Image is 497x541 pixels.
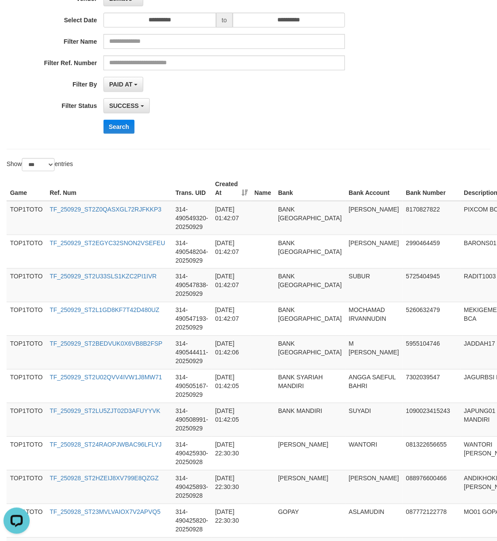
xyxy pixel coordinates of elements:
td: BANK MANDIRI [275,403,345,437]
td: 081322656655 [403,437,461,470]
td: [DATE] 01:42:06 [212,336,251,369]
td: 5955104746 [403,336,461,369]
td: TOP1TOTO [7,369,46,403]
td: [DATE] 22:30:30 [212,437,251,470]
th: Bank [275,176,345,201]
td: ASLAMUDIN [345,504,403,538]
a: TF_250929_ST2L1GD8KF7T42D480UZ [50,307,159,314]
a: TF_250928_ST23MVLVAIOX7V2APVQ5 [50,509,161,516]
a: TF_250929_ST2Z0QASXGL72RJFKKP3 [50,206,162,213]
td: [PERSON_NAME] [345,201,403,235]
td: 314-490425820-20250928 [172,504,212,538]
td: [PERSON_NAME] [275,437,345,470]
td: 5260632479 [403,302,461,336]
td: [DATE] 01:42:07 [212,268,251,302]
td: TOP1TOTO [7,470,46,504]
td: TOP1TOTO [7,403,46,437]
td: [DATE] 22:30:30 [212,470,251,504]
td: [PERSON_NAME] [345,470,403,504]
td: 314-490544411-20250929 [172,336,212,369]
td: SUYADI [345,403,403,437]
td: TOP1TOTO [7,235,46,268]
td: BANK [GEOGRAPHIC_DATA] [275,268,345,302]
td: 314-490505167-20250929 [172,369,212,403]
td: [PERSON_NAME] [275,470,345,504]
td: TOP1TOTO [7,268,46,302]
button: Search [104,120,135,134]
button: PAID AT [104,77,143,92]
td: [DATE] 01:42:07 [212,201,251,235]
a: TF_250929_ST2U33SLS1KZC2PI1IVR [50,273,157,280]
td: BANK SYARIAH MANDIRI [275,369,345,403]
button: Open LiveChat chat widget [3,3,30,30]
td: 087772122778 [403,504,461,538]
th: Name [251,176,275,201]
td: WANTORI [345,437,403,470]
td: [DATE] 22:30:30 [212,504,251,538]
td: M [PERSON_NAME] [345,336,403,369]
td: BANK [GEOGRAPHIC_DATA] [275,235,345,268]
span: SUCCESS [109,102,139,109]
td: BANK [GEOGRAPHIC_DATA] [275,302,345,336]
td: [DATE] 01:42:05 [212,403,251,437]
td: ANGGA SAEFUL BAHRI [345,369,403,403]
a: TF_250928_ST24RAOPJWBAC96LFLYJ [50,441,162,448]
td: 2990464459 [403,235,461,268]
td: 314-490548204-20250929 [172,235,212,268]
label: Show entries [7,158,73,171]
a: TF_250929_ST2EGYC32SNON2VSEFEU [50,239,166,246]
td: 5725404945 [403,268,461,302]
td: [DATE] 01:42:07 [212,302,251,336]
td: TOP1TOTO [7,336,46,369]
td: BANK [GEOGRAPHIC_DATA] [275,201,345,235]
td: 314-490547838-20250929 [172,268,212,302]
td: TOP1TOTO [7,201,46,235]
td: [PERSON_NAME] [345,235,403,268]
td: MOCHAMAD IRVANNUDIN [345,302,403,336]
select: Showentries [22,158,55,171]
td: 088976600466 [403,470,461,504]
th: Trans. UID [172,176,212,201]
span: to [216,13,233,28]
td: 7302039547 [403,369,461,403]
th: Bank Number [403,176,461,201]
th: Bank Account [345,176,403,201]
td: [DATE] 01:42:07 [212,235,251,268]
td: 314-490425930-20250928 [172,437,212,470]
button: SUCCESS [104,98,150,113]
td: GOPAY [275,504,345,538]
th: Game [7,176,46,201]
a: TF_250928_ST2HZEIJ8XV799E8QZGZ [50,475,159,482]
td: 8170827822 [403,201,461,235]
a: TF_250929_ST2U02QVV4IVW1J8MW71 [50,374,162,381]
td: 314-490547193-20250929 [172,302,212,336]
th: Created At: activate to sort column ascending [212,176,251,201]
td: 314-490508991-20250929 [172,403,212,437]
a: TF_250929_ST2BEDVUK0X6VB8B2FSP [50,340,162,347]
td: BANK [GEOGRAPHIC_DATA] [275,336,345,369]
td: 314-490425893-20250928 [172,470,212,504]
td: TOP1TOTO [7,437,46,470]
td: SUBUR [345,268,403,302]
td: 1090023415243 [403,403,461,437]
td: TOP1TOTO [7,302,46,336]
a: TF_250929_ST2LU5ZJT02D3AFUYYVK [50,408,161,415]
td: [DATE] 01:42:05 [212,369,251,403]
span: PAID AT [109,81,132,88]
th: Ref. Num [46,176,172,201]
td: 314-490549320-20250929 [172,201,212,235]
